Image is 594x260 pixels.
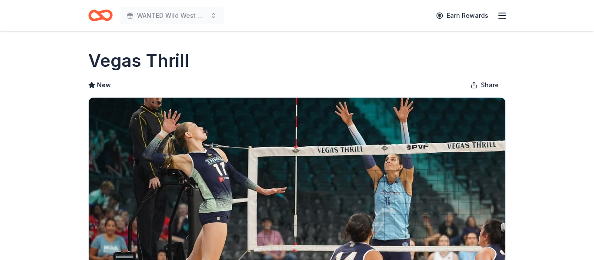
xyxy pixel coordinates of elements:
button: Share [464,76,506,94]
h1: Vegas Thrill [88,49,189,73]
span: Share [481,80,499,90]
a: Home [88,5,113,26]
span: New [97,80,111,90]
button: WANTED Wild West Gala to Support Dog Therapy at [GEOGRAPHIC_DATA] [GEOGRAPHIC_DATA] [120,7,224,24]
span: WANTED Wild West Gala to Support Dog Therapy at [GEOGRAPHIC_DATA] [GEOGRAPHIC_DATA] [137,10,207,21]
a: Earn Rewards [431,8,494,23]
